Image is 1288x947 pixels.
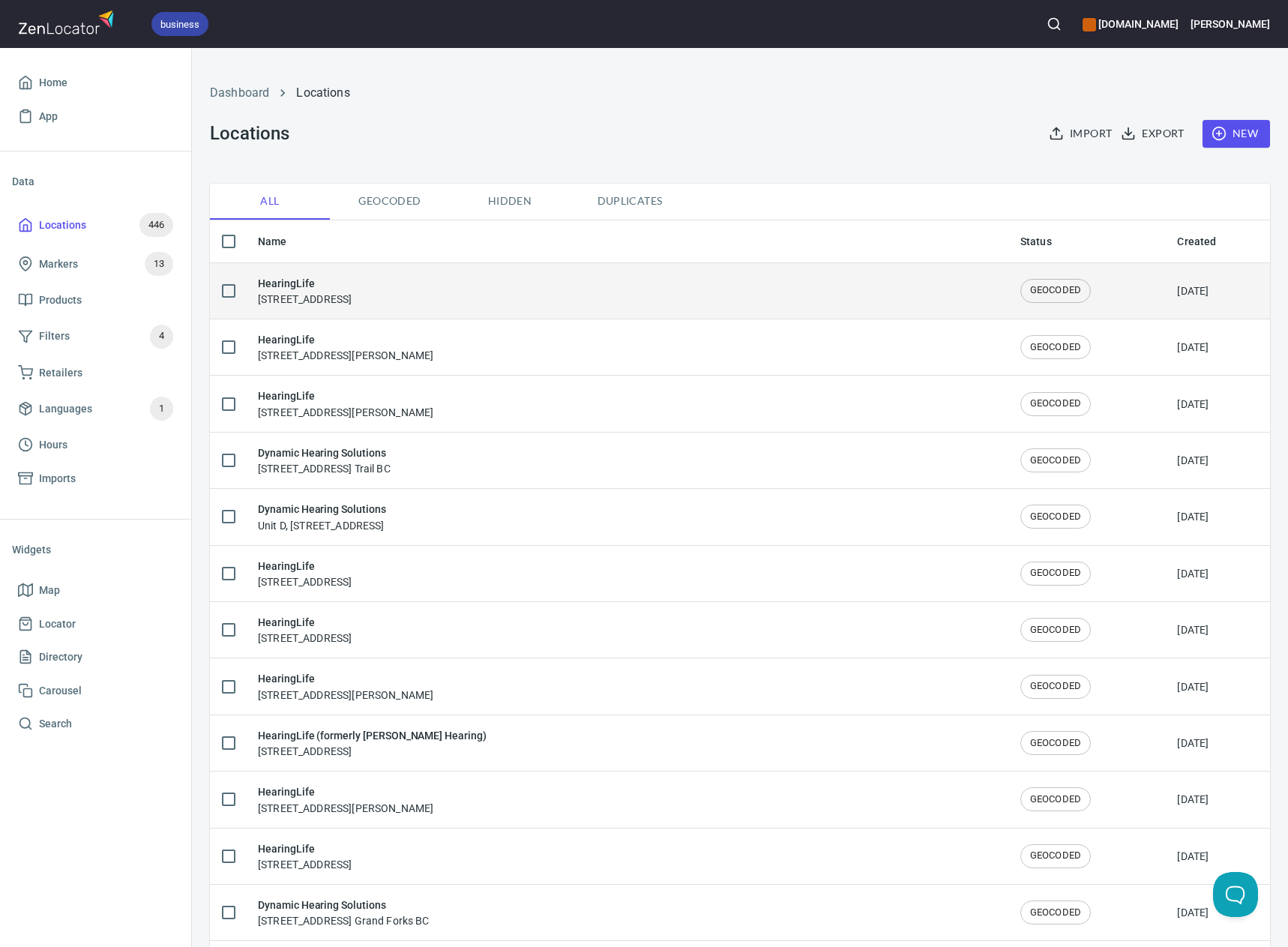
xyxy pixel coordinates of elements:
[12,640,179,674] a: Directory
[1008,220,1166,263] th: Status
[12,674,179,708] a: Carousel
[1177,340,1209,355] div: [DATE]
[39,216,86,235] span: Locations
[39,469,76,488] span: Imports
[1177,622,1209,637] div: [DATE]
[459,192,561,211] span: Hidden
[150,400,173,418] span: 1
[258,558,352,574] h6: HearingLife
[258,727,487,744] h6: HearingLife (formerly [PERSON_NAME] Hearing)
[39,107,58,126] span: App
[1021,397,1090,411] span: GEOCODED
[39,648,82,667] span: Directory
[258,784,433,800] h6: HearingLife
[210,123,289,144] h3: Locations
[1215,124,1258,143] span: New
[12,244,179,283] a: Markers13
[258,388,433,404] h6: HearingLife
[1021,283,1090,298] span: GEOCODED
[12,607,179,641] a: Locator
[1021,793,1090,807] span: GEOCODED
[1021,510,1090,524] span: GEOCODED
[579,192,681,211] span: Duplicates
[39,327,70,346] span: Filters
[258,897,430,928] div: [STREET_ADDRESS] Grand Forks BC
[39,436,67,454] span: Hours
[12,205,179,244] a: Locations446
[39,73,67,92] span: Home
[210,84,1270,102] nav: breadcrumb
[258,670,433,702] div: [STREET_ADDRESS][PERSON_NAME]
[258,331,433,363] div: [STREET_ADDRESS][PERSON_NAME]
[1177,566,1209,581] div: [DATE]
[1083,16,1178,32] h6: [DOMAIN_NAME]
[258,275,352,307] div: [STREET_ADDRESS]
[39,615,76,634] span: Locator
[1177,905,1209,920] div: [DATE]
[1083,18,1096,31] button: color-CE600E
[12,462,179,496] a: Imports
[139,217,173,234] span: 446
[12,356,179,390] a: Retailers
[1021,736,1090,751] span: GEOCODED
[1038,7,1071,40] button: Search
[1177,792,1209,807] div: [DATE]
[339,192,441,211] span: Geocoded
[12,574,179,607] a: Map
[296,85,349,100] a: Locations
[18,6,118,38] img: zenlocator
[12,707,179,741] a: Search
[1177,736,1209,751] div: [DATE]
[1021,849,1090,863] span: GEOCODED
[258,388,433,419] div: [STREET_ADDRESS][PERSON_NAME]
[1124,124,1184,143] span: Export
[1052,124,1112,143] span: Import
[1021,623,1090,637] span: GEOCODED
[39,581,60,600] span: Map
[1203,120,1270,148] button: New
[258,670,433,687] h6: HearingLife
[1083,7,1178,40] div: Manage your apps
[39,682,82,700] span: Carousel
[1177,283,1209,298] div: [DATE]
[39,400,92,418] span: Languages
[258,841,352,872] div: [STREET_ADDRESS]
[258,331,433,348] h6: HearingLife
[258,558,352,589] div: [STREET_ADDRESS]
[1021,340,1090,355] span: GEOCODED
[39,291,82,310] span: Products
[1021,566,1090,580] span: GEOCODED
[1046,120,1118,148] button: Import
[12,317,179,356] a: Filters4
[1177,849,1209,864] div: [DATE]
[1177,453,1209,468] div: [DATE]
[1177,509,1209,524] div: [DATE]
[258,501,386,532] div: Unit D, [STREET_ADDRESS]
[258,841,352,857] h6: HearingLife
[151,12,208,36] div: business
[39,715,72,733] span: Search
[12,66,179,100] a: Home
[1118,120,1190,148] button: Export
[12,532,179,568] li: Widgets
[1191,7,1270,40] button: [PERSON_NAME]
[246,220,1008,263] th: Name
[12,283,179,317] a: Products
[39,364,82,382] span: Retailers
[1021,454,1090,468] span: GEOCODED
[258,614,352,646] div: [STREET_ADDRESS]
[219,192,321,211] span: All
[258,445,391,461] h6: Dynamic Hearing Solutions
[12,163,179,199] li: Data
[39,255,78,274] span: Markers
[1177,679,1209,694] div: [DATE]
[258,897,430,913] h6: Dynamic Hearing Solutions
[1191,16,1270,32] h6: [PERSON_NAME]
[1021,906,1090,920] span: GEOCODED
[258,727,487,759] div: [STREET_ADDRESS]
[258,614,352,631] h6: HearingLife
[145,256,173,273] span: 13
[12,428,179,462] a: Hours
[1213,872,1258,917] iframe: Help Scout Beacon - Open
[12,100,179,133] a: App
